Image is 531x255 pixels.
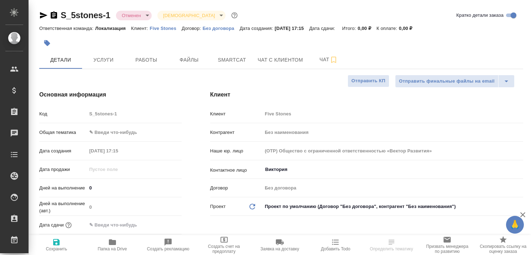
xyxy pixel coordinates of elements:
input: Пустое поле [87,109,182,119]
p: [DATE] 17:15 [275,26,309,31]
span: Отправить КП [352,77,385,85]
button: Призвать менеджера по развитию [419,235,475,255]
a: S_5stones-1 [61,10,110,20]
button: Скопировать ссылку на оценку заказа [475,235,531,255]
p: К оплате: [376,26,399,31]
p: Код [39,110,87,118]
input: Пустое поле [262,146,523,156]
button: Добавить Todo [308,235,363,255]
div: Отменен [157,11,226,20]
p: 0,00 ₽ [358,26,376,31]
button: Доп статусы указывают на важность/срочность заказа [230,11,239,20]
p: Договор [210,184,262,192]
div: split button [395,75,515,88]
p: Общая тематика [39,129,87,136]
p: Дата создания [39,147,87,155]
input: ✎ Введи что-нибудь [87,220,149,230]
p: Без договора [203,26,240,31]
button: Скопировать ссылку для ЯМессенджера [39,11,48,20]
p: Наше юр. лицо [210,147,262,155]
div: Проект по умолчанию (Договор "Без договора", контрагент "Без наименования") [262,201,523,213]
span: Работы [129,56,163,64]
span: Добавить Todo [321,246,350,251]
button: Заявка на доставку [252,235,308,255]
span: Детали [44,56,78,64]
span: Сохранить [46,246,67,251]
span: Призвать менеджера по развитию [424,244,471,254]
button: [DEMOGRAPHIC_DATA] [161,12,217,19]
button: Скопировать ссылку [50,11,58,20]
input: ✎ Введи что-нибудь [87,183,182,193]
p: Проект [210,203,226,210]
button: Папка на Drive [84,235,140,255]
p: Дата продажи [39,166,87,173]
p: Итого: [342,26,358,31]
span: 🙏 [509,217,521,232]
p: Five Stones [150,26,182,31]
button: Отменен [120,12,143,19]
p: Дата сдачи [39,222,64,229]
input: Пустое поле [87,164,149,175]
input: Пустое поле [262,183,523,193]
div: ✎ Введи что-нибудь [87,126,182,139]
button: Отправить финальные файлы на email [395,75,499,88]
p: Контрагент [210,129,262,136]
h4: Основная информация [39,90,182,99]
p: Дней на выполнение [39,184,87,192]
a: Без договора [203,25,240,31]
a: Five Stones [150,25,182,31]
button: Добавить тэг [39,35,55,51]
p: Клиент: [131,26,150,31]
span: Кратко детали заказа [456,12,504,19]
button: Отправить КП [348,75,389,87]
span: Заявка на доставку [261,246,299,251]
span: Создать рекламацию [147,246,189,251]
p: Клиент [210,110,262,118]
button: Создать счет на предоплату [196,235,252,255]
span: Smartcat [215,56,249,64]
p: 0,00 ₽ [399,26,418,31]
p: Локализация [95,26,131,31]
button: Определить тематику [364,235,419,255]
span: Определить тематику [370,246,413,251]
button: Сохранить [29,235,84,255]
p: Дата сдачи: [309,26,337,31]
button: Если добавить услуги и заполнить их объемом, то дата рассчитается автоматически [64,220,73,230]
button: Open [519,169,521,170]
input: Пустое поле [87,146,149,156]
button: Создать рекламацию [140,235,196,255]
span: Чат с клиентом [258,56,303,64]
div: Отменен [116,11,152,20]
button: 🙏 [506,216,524,234]
span: Чат [312,55,346,64]
p: Договор: [182,26,203,31]
span: Услуги [86,56,121,64]
h4: Клиент [210,90,523,99]
span: Скопировать ссылку на оценку заказа [480,244,527,254]
span: Создать счет на предоплату [200,244,247,254]
p: Ответственная команда: [39,26,95,31]
p: Контактное лицо [210,167,262,174]
span: Отправить финальные файлы на email [399,77,495,85]
div: ✎ Введи что-нибудь [89,129,173,136]
span: Файлы [172,56,206,64]
p: Дней на выполнение (авт.) [39,200,87,214]
input: Пустое поле [262,127,523,137]
span: Папка на Drive [98,246,127,251]
svg: Подписаться [329,56,338,64]
p: Дата создания: [239,26,274,31]
input: Пустое поле [87,202,182,212]
input: Пустое поле [262,109,523,119]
